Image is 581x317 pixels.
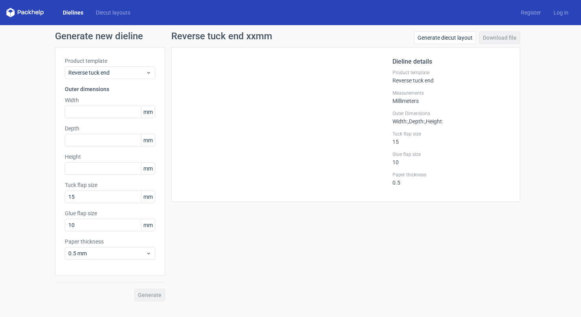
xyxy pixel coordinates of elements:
[141,219,155,231] span: mm
[408,118,425,125] span: , Depth :
[392,118,408,125] span: Width :
[392,57,510,66] h2: Dieline details
[392,90,510,104] div: Millimeters
[392,110,510,117] label: Outer Dimensions
[57,9,90,16] a: Dielines
[65,238,155,246] label: Paper thickness
[65,57,155,65] label: Product template
[141,163,155,174] span: mm
[141,106,155,118] span: mm
[65,153,155,161] label: Height
[414,31,476,44] a: Generate diecut layout
[392,151,510,158] label: Glue flap size
[392,172,510,178] label: Paper thickness
[171,31,272,41] h1: Reverse tuck end xxmm
[392,151,510,165] div: 10
[515,9,547,16] a: Register
[55,31,526,41] h1: Generate new dieline
[65,85,155,93] h3: Outer dimensions
[65,181,155,189] label: Tuck flap size
[547,9,575,16] a: Log in
[425,118,443,125] span: , Height :
[65,209,155,217] label: Glue flap size
[68,249,146,257] span: 0.5 mm
[65,96,155,104] label: Width
[68,69,146,77] span: Reverse tuck end
[392,90,510,96] label: Measurements
[392,70,510,76] label: Product template
[65,125,155,132] label: Depth
[392,70,510,84] div: Reverse tuck end
[392,172,510,186] div: 0.5
[141,134,155,146] span: mm
[392,131,510,137] label: Tuck flap size
[90,9,137,16] a: Diecut layouts
[392,131,510,145] div: 15
[141,191,155,203] span: mm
